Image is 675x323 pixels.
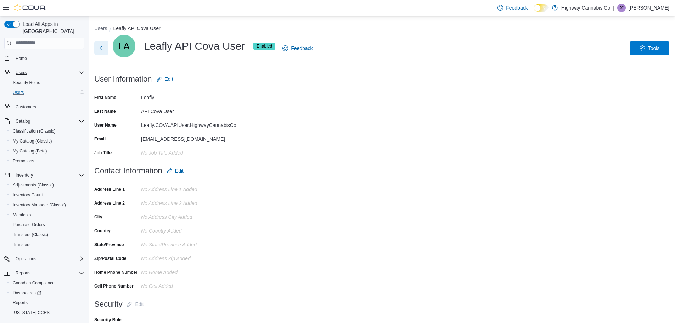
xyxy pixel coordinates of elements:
div: No Address Line 2 added [141,197,236,206]
span: Customers [16,104,36,110]
span: Reports [10,299,84,307]
label: Address Line 1 [94,186,125,192]
button: Canadian Compliance [7,278,87,288]
label: Email [94,136,106,142]
span: Reports [16,270,30,276]
span: Security Roles [10,78,84,87]
span: Purchase Orders [13,222,45,228]
a: Adjustments (Classic) [10,181,57,189]
span: Adjustments (Classic) [10,181,84,189]
span: Inventory [16,172,33,178]
button: Edit [164,164,186,178]
a: Reports [10,299,30,307]
button: Next [94,41,108,55]
a: Dashboards [10,289,44,297]
span: Users [10,88,84,97]
span: My Catalog (Beta) [13,148,47,154]
span: Catalog [16,118,30,124]
a: Security Roles [10,78,43,87]
a: Customers [13,103,39,111]
a: Inventory Manager (Classic) [10,201,69,209]
span: Transfers [13,242,30,247]
span: Edit [175,167,184,174]
button: Classification (Classic) [7,126,87,136]
div: [EMAIL_ADDRESS][DOMAIN_NAME] [141,133,236,142]
img: Cova [14,4,46,11]
span: Promotions [10,157,84,165]
a: Transfers (Classic) [10,230,51,239]
span: Inventory Manager (Classic) [13,202,66,208]
input: Dark Mode [534,4,549,12]
a: Feedback [280,41,315,55]
button: Promotions [7,156,87,166]
a: Feedback [495,1,530,15]
span: Enabled [257,43,272,49]
label: Zip/Postal Code [94,256,126,261]
button: Transfers (Classic) [7,230,87,240]
h3: Security [94,300,122,308]
a: Classification (Classic) [10,127,58,135]
span: Reports [13,300,28,306]
span: Catalog [13,117,84,126]
span: Inventory Manager (Classic) [10,201,84,209]
span: Canadian Compliance [10,279,84,287]
label: User Name [94,122,117,128]
div: API Cova User [141,106,236,114]
a: Manifests [10,211,34,219]
span: Dashboards [10,289,84,297]
span: Users [13,90,24,95]
div: No Country Added [141,225,236,234]
button: [US_STATE] CCRS [7,308,87,318]
span: Operations [16,256,36,262]
button: Inventory Count [7,190,87,200]
span: Transfers (Classic) [13,232,48,238]
button: Users [94,26,107,31]
button: Inventory [1,170,87,180]
a: Inventory Count [10,191,46,199]
span: Users [13,68,84,77]
span: My Catalog (Beta) [10,147,84,155]
button: Inventory Manager (Classic) [7,200,87,210]
a: Promotions [10,157,37,165]
span: Edit [165,76,173,83]
span: Classification (Classic) [10,127,84,135]
div: No Address City added [141,211,236,220]
a: Dashboards [7,288,87,298]
span: DC [618,4,624,12]
button: Adjustments (Classic) [7,180,87,190]
label: State/Province [94,242,124,247]
button: Users [7,88,87,98]
div: Leafly API Cova User [113,35,135,57]
div: Dillen Carter [617,4,626,12]
span: Feedback [291,45,313,52]
span: Inventory [13,171,84,179]
button: Users [1,68,87,78]
span: Promotions [13,158,34,164]
label: Address Line 2 [94,200,125,206]
span: Transfers (Classic) [10,230,84,239]
span: Reports [13,269,84,277]
div: No Address Line 1 added [141,184,236,192]
a: Canadian Compliance [10,279,57,287]
span: Purchase Orders [10,221,84,229]
button: Leafly API Cova User [113,26,161,31]
h3: Contact Information [94,167,162,175]
a: My Catalog (Classic) [10,137,55,145]
div: No State/Province Added [141,239,236,247]
span: Home [16,56,27,61]
button: Transfers [7,240,87,250]
a: [US_STATE] CCRS [10,308,52,317]
a: Purchase Orders [10,221,48,229]
button: My Catalog (Beta) [7,146,87,156]
span: My Catalog (Classic) [13,138,52,144]
p: [PERSON_NAME] [629,4,669,12]
p: | [613,4,614,12]
button: Customers [1,102,87,112]
span: Inventory Count [10,191,84,199]
button: Catalog [1,116,87,126]
div: Leafly [141,92,236,100]
span: Security Roles [13,80,40,85]
div: No Address Zip added [141,253,236,261]
span: My Catalog (Classic) [10,137,84,145]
